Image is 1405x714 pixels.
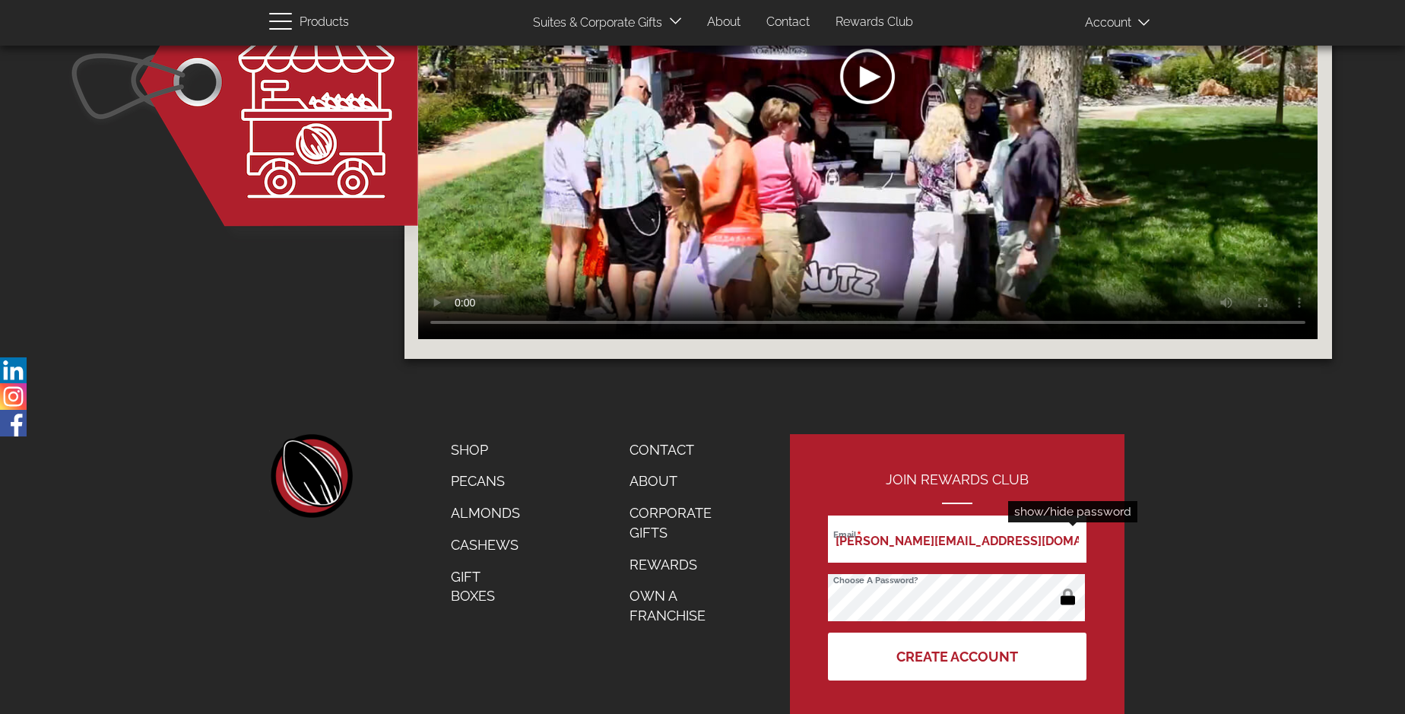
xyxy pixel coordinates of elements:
[828,633,1086,681] button: Create Account
[439,465,531,497] a: Pecans
[755,8,821,37] a: Contact
[828,472,1086,504] h2: Join Rewards Club
[439,561,531,612] a: Gift Boxes
[828,516,1086,563] input: Email
[300,11,349,33] span: Products
[1008,501,1137,522] div: show/hide password
[618,580,741,631] a: Own a Franchise
[439,497,531,529] a: Almonds
[696,8,752,37] a: About
[618,549,741,581] a: Rewards
[824,8,925,37] a: Rewards Club
[522,8,667,38] a: Suites & Corporate Gifts
[439,434,531,466] a: Shop
[269,434,353,518] a: home
[439,529,531,561] a: Cashews
[618,465,741,497] a: About
[618,434,741,466] a: Contact
[618,497,741,548] a: Corporate Gifts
